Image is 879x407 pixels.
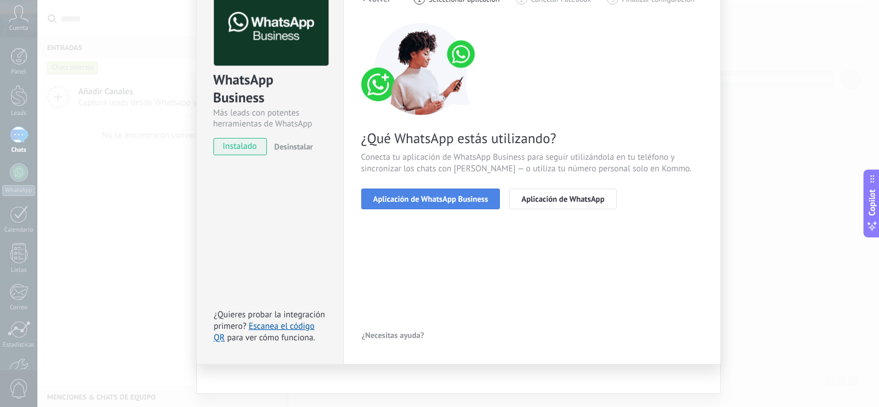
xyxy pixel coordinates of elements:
[373,195,488,203] span: Aplicación de WhatsApp Business
[361,129,703,147] span: ¿Qué WhatsApp estás utilizando?
[214,138,266,155] span: instalado
[214,309,326,332] span: ¿Quieres probar la integración primero?
[274,141,313,152] span: Desinstalar
[361,152,703,175] span: Conecta tu aplicación de WhatsApp Business para seguir utilizándola en tu teléfono y sincronizar ...
[361,327,425,344] button: ¿Necesitas ayuda?
[213,107,327,129] div: Más leads con potentes herramientas de WhatsApp
[509,189,616,209] button: Aplicación de WhatsApp
[270,138,313,155] button: Desinstalar
[214,321,315,343] a: Escanea el código QR
[361,23,482,115] img: connect number
[227,332,315,343] span: para ver cómo funciona.
[361,189,500,209] button: Aplicación de WhatsApp Business
[362,331,425,339] span: ¿Necesitas ayuda?
[213,71,327,107] div: WhatsApp Business
[866,190,878,216] span: Copilot
[521,195,604,203] span: Aplicación de WhatsApp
